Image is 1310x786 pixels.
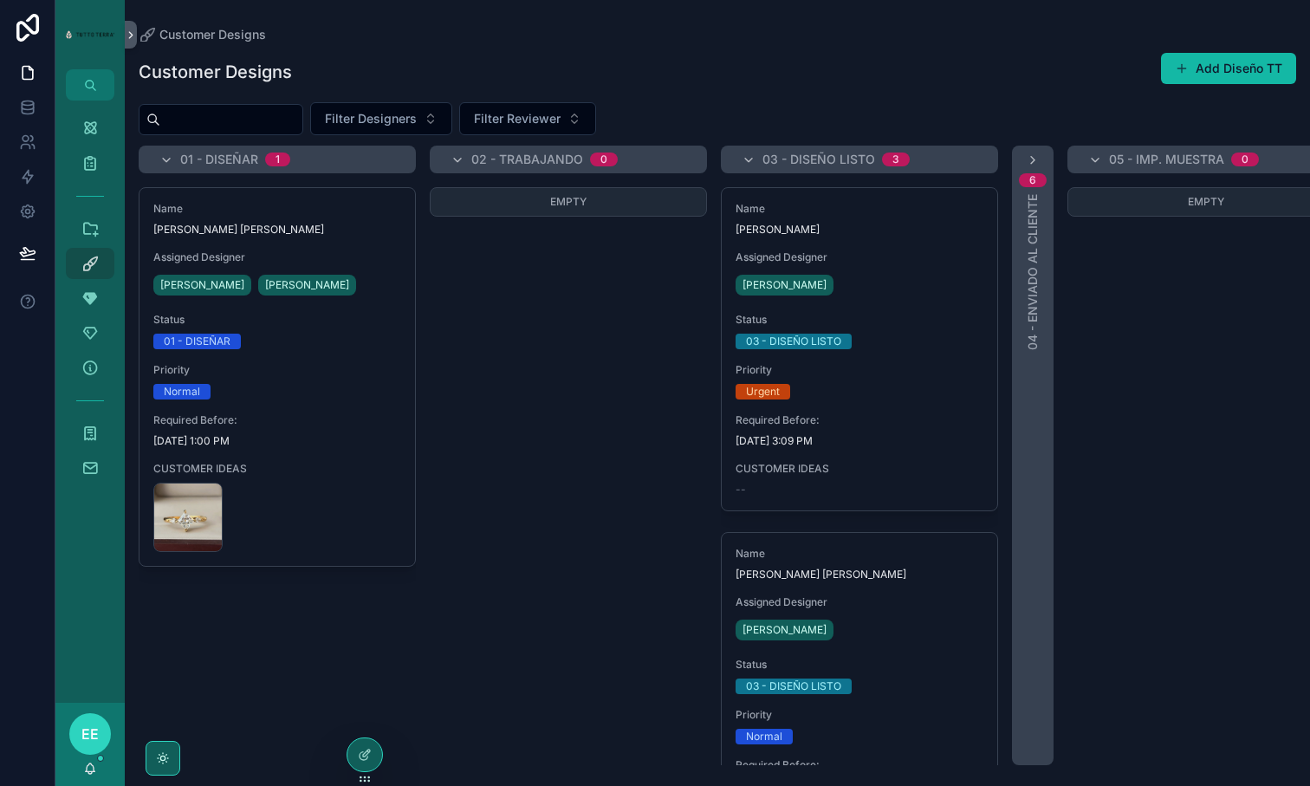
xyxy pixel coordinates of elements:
[736,483,746,497] span: --
[743,623,827,637] span: [PERSON_NAME]
[746,679,841,694] div: 03 - DISEÑO LISTO
[736,595,983,609] span: Assigned Designer
[276,153,280,166] div: 1
[66,30,114,39] img: App logo
[139,187,416,567] a: Name[PERSON_NAME] [PERSON_NAME]Assigned Designer[PERSON_NAME][PERSON_NAME]Status01 - DISEÑARPrior...
[1024,194,1041,350] span: 04 - ENVIADO AL CLIENTE
[153,462,401,476] span: CUSTOMER IDEAS
[736,313,983,327] span: Status
[550,195,587,208] span: Empty
[160,278,244,292] span: [PERSON_NAME]
[736,462,983,476] span: CUSTOMER IDEAS
[746,334,841,349] div: 03 - DISEÑO LISTO
[159,26,266,43] span: Customer Designs
[153,250,401,264] span: Assigned Designer
[736,434,983,448] span: [DATE] 3:09 PM
[139,26,266,43] a: Customer Designs
[736,547,983,561] span: Name
[600,153,607,166] div: 0
[153,223,401,237] span: [PERSON_NAME] [PERSON_NAME]
[736,363,983,377] span: Priority
[325,110,417,127] span: Filter Designers
[55,101,125,506] div: scrollable content
[310,102,452,135] button: Select Button
[736,223,983,237] span: [PERSON_NAME]
[153,434,401,448] span: [DATE] 1:00 PM
[180,151,258,168] span: 01 - DISEÑAR
[153,363,401,377] span: Priority
[721,187,998,511] a: Name[PERSON_NAME]Assigned Designer[PERSON_NAME]Status03 - DISEÑO LISTOPriorityUrgentRequired Befo...
[736,568,983,581] span: [PERSON_NAME] [PERSON_NAME]
[892,153,899,166] div: 3
[153,413,401,427] span: Required Before:
[153,313,401,327] span: Status
[736,758,983,772] span: Required Before:
[139,60,292,84] h1: Customer Designs
[736,250,983,264] span: Assigned Designer
[736,708,983,722] span: Priority
[736,413,983,427] span: Required Before:
[164,384,200,399] div: Normal
[265,278,349,292] span: [PERSON_NAME]
[81,724,99,744] span: EE
[746,384,780,399] div: Urgent
[471,151,583,168] span: 02 - TRABAJANDO
[1029,173,1036,187] div: 6
[474,110,561,127] span: Filter Reviewer
[153,202,401,216] span: Name
[1242,153,1248,166] div: 0
[164,334,230,349] div: 01 - DISEÑAR
[743,278,827,292] span: [PERSON_NAME]
[1188,195,1224,208] span: Empty
[746,729,782,744] div: Normal
[762,151,875,168] span: 03 - DISEÑO LISTO
[1161,53,1296,84] button: Add Diseño TT
[736,658,983,672] span: Status
[459,102,596,135] button: Select Button
[736,202,983,216] span: Name
[1109,151,1224,168] span: 05 - IMP. MUESTRA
